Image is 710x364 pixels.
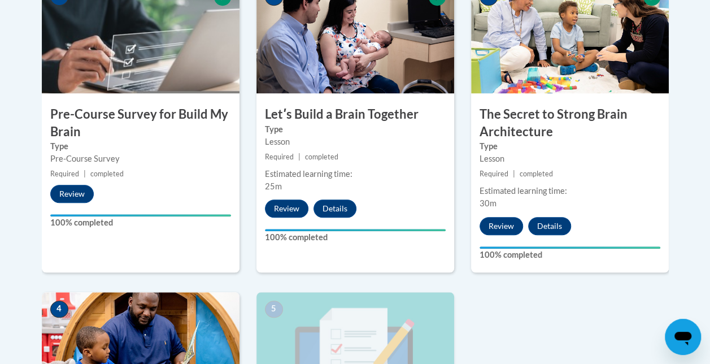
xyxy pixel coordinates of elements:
span: 30m [480,198,496,208]
iframe: Button to launch messaging window [665,319,701,355]
span: Required [265,153,294,161]
div: Your progress [50,214,231,216]
div: Estimated learning time: [480,185,660,197]
div: Estimated learning time: [265,168,446,180]
button: Details [313,200,356,218]
div: Lesson [265,136,446,148]
label: Type [50,140,231,153]
span: Required [480,170,508,178]
button: Review [50,185,94,203]
label: 100% completed [265,231,446,244]
span: Required [50,170,79,178]
div: Your progress [480,246,660,249]
span: 4 [50,301,68,318]
span: 25m [265,181,282,191]
button: Review [480,217,523,235]
span: completed [520,170,553,178]
span: | [298,153,300,161]
h3: Pre-Course Survey for Build My Brain [42,106,239,141]
div: Lesson [480,153,660,165]
div: Your progress [265,229,446,231]
h3: The Secret to Strong Brain Architecture [471,106,669,141]
label: 100% completed [480,249,660,261]
span: 5 [265,301,283,318]
span: | [513,170,515,178]
h3: Letʹs Build a Brain Together [256,106,454,123]
button: Details [528,217,571,235]
span: completed [305,153,338,161]
label: Type [265,123,446,136]
span: completed [90,170,124,178]
div: Pre-Course Survey [50,153,231,165]
label: 100% completed [50,216,231,229]
span: | [84,170,86,178]
button: Review [265,200,308,218]
label: Type [480,140,660,153]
